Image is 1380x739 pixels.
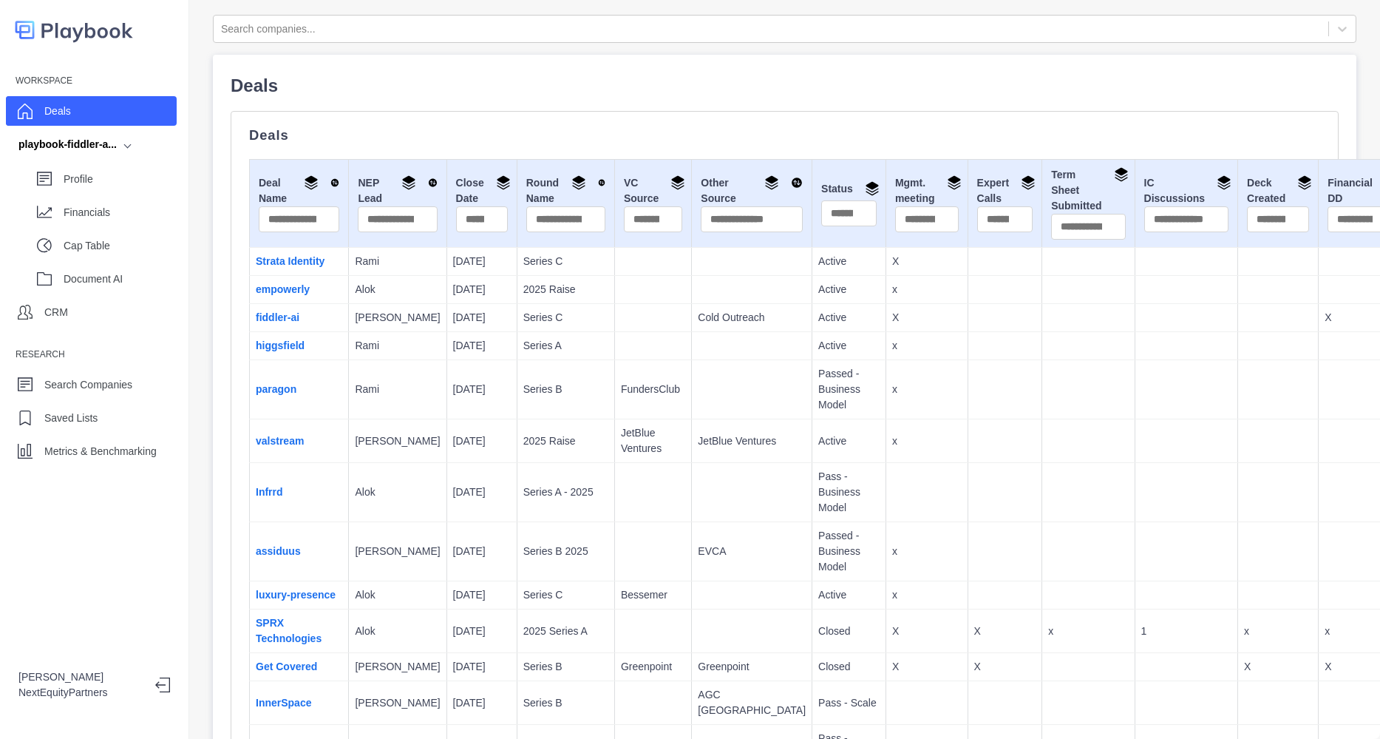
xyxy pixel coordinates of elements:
p: Passed - Business Model [818,528,880,575]
p: Pass - Scale [818,695,880,711]
img: Group By [571,175,586,190]
p: X [892,624,962,639]
a: Strata Identity [256,255,324,267]
a: luxury-presence [256,589,336,601]
p: Series C [523,587,608,603]
a: Get Covered [256,661,317,672]
p: X [1244,659,1312,675]
p: Active [818,254,880,269]
p: [DATE] [453,433,511,449]
p: JetBlue Ventures [621,425,685,456]
img: Sort [791,175,803,190]
p: x [892,544,962,559]
div: playbook-fiddler-a... [18,137,117,152]
p: JetBlue Ventures [698,433,806,449]
p: Passed - Business Model [818,366,880,413]
p: Greenpoint [698,659,806,675]
p: EVCA [698,544,806,559]
p: Active [818,587,880,603]
div: Deal Name [259,175,339,206]
img: Group By [401,175,416,190]
img: Group By [1217,175,1231,190]
a: empowerly [256,283,310,295]
p: Series B [523,382,608,397]
p: Alok [355,624,440,639]
img: Sort [330,175,340,190]
p: Series C [523,254,608,269]
p: Series B [523,659,608,675]
p: Closed [818,624,880,639]
p: CRM [44,305,68,320]
p: Deals [231,72,1339,99]
p: 2025 Raise [523,433,608,449]
p: Series A [523,338,608,354]
div: Other Source [701,175,803,206]
p: [DATE] [453,485,511,500]
div: Close Date [456,175,508,206]
p: Deals [44,104,71,119]
div: NEP Lead [358,175,437,206]
p: [DATE] [453,659,511,675]
p: 2025 Series A [523,624,608,639]
a: assiduus [256,545,301,557]
p: [DATE] [453,624,511,639]
img: Group By [496,175,511,190]
p: Alok [355,587,440,603]
p: Series A - 2025 [523,485,608,500]
p: [DATE] [453,544,511,559]
p: FundersClub [621,382,685,397]
p: [PERSON_NAME] [18,669,143,685]
p: NextEquityPartners [18,685,143,701]
p: Series B [523,695,608,711]
p: [PERSON_NAME] [355,433,440,449]
div: Round Name [526,175,605,206]
p: x [892,433,962,449]
p: X [892,310,962,325]
p: Alok [355,282,440,297]
p: Cold Outreach [698,310,806,325]
img: Group By [947,175,962,190]
p: Saved Lists [44,411,98,426]
a: InnerSpace [256,697,311,709]
img: Group By [764,175,779,190]
img: Sort [598,175,605,190]
p: Search Companies [44,377,132,393]
img: Group By [304,175,319,190]
p: [DATE] [453,587,511,603]
p: X [892,254,962,269]
p: Series B 2025 [523,544,608,559]
p: X [974,659,1036,675]
p: Greenpoint [621,659,685,675]
p: x [1244,624,1312,639]
div: Expert Calls [977,175,1033,206]
p: Alok [355,485,440,500]
p: Bessemer [621,587,685,603]
p: x [892,587,962,603]
p: 2025 Raise [523,282,608,297]
p: [DATE] [453,382,511,397]
p: Series C [523,310,608,325]
div: Mgmt. meeting [895,175,959,206]
a: SPRX Technologies [256,617,322,644]
p: Closed [818,659,880,675]
p: Profile [64,172,177,187]
img: Group By [1114,167,1129,182]
p: Pass - Business Model [818,469,880,516]
p: Deals [249,129,1320,141]
p: [DATE] [453,310,511,325]
p: AGC [GEOGRAPHIC_DATA] [698,687,806,718]
a: fiddler-ai [256,311,299,323]
p: [PERSON_NAME] [355,695,440,711]
a: valstream [256,435,304,447]
div: IC Discussions [1144,175,1228,206]
p: 1 [1141,624,1231,639]
p: Metrics & Benchmarking [44,444,157,459]
p: x [892,282,962,297]
div: VC Source [624,175,682,206]
p: [DATE] [453,254,511,269]
p: x [892,382,962,397]
p: [PERSON_NAME] [355,310,440,325]
p: Financials [64,205,177,220]
p: Active [818,282,880,297]
img: Sort [428,175,438,190]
